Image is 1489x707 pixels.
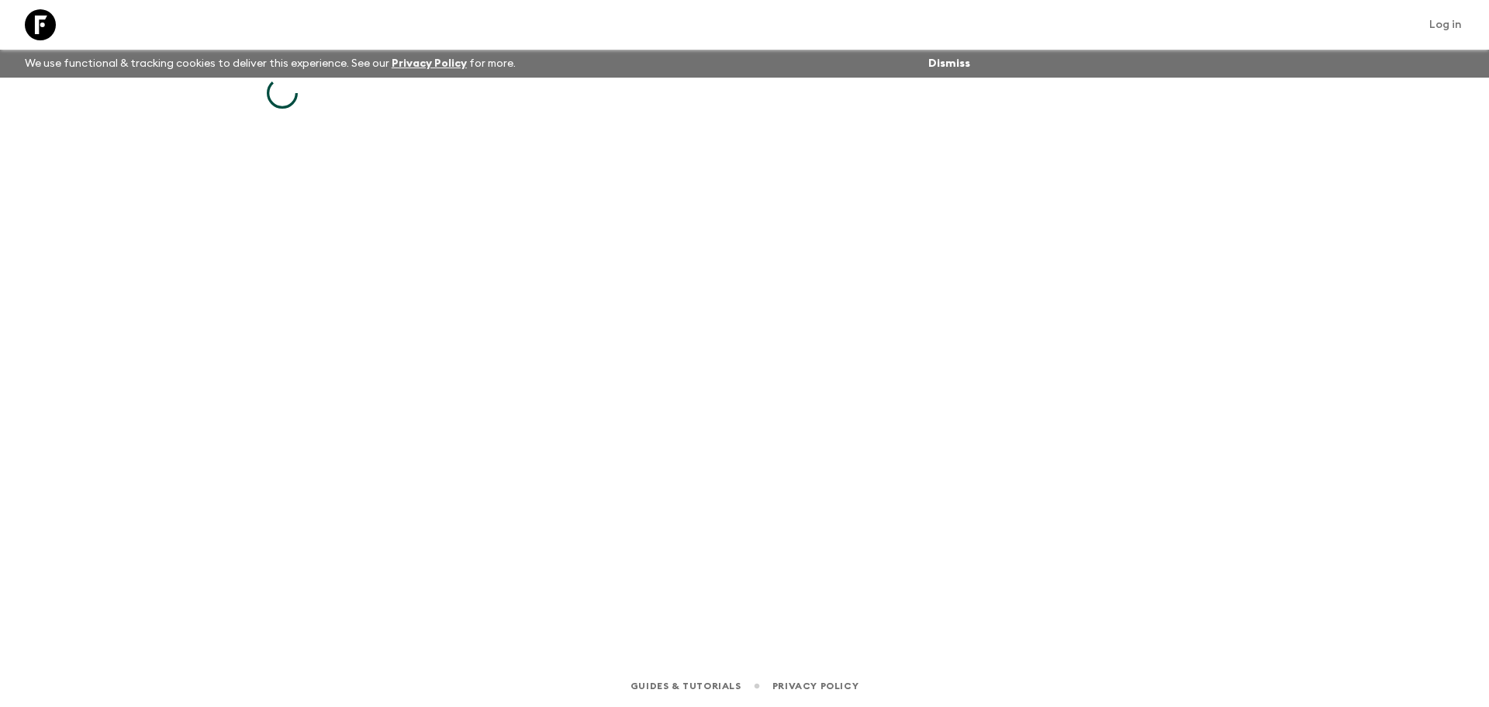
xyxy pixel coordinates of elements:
button: Dismiss [924,53,974,75]
a: Privacy Policy [772,678,859,695]
a: Privacy Policy [392,58,467,69]
a: Guides & Tutorials [630,678,741,695]
p: We use functional & tracking cookies to deliver this experience. See our for more. [19,50,522,78]
a: Log in [1421,14,1470,36]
